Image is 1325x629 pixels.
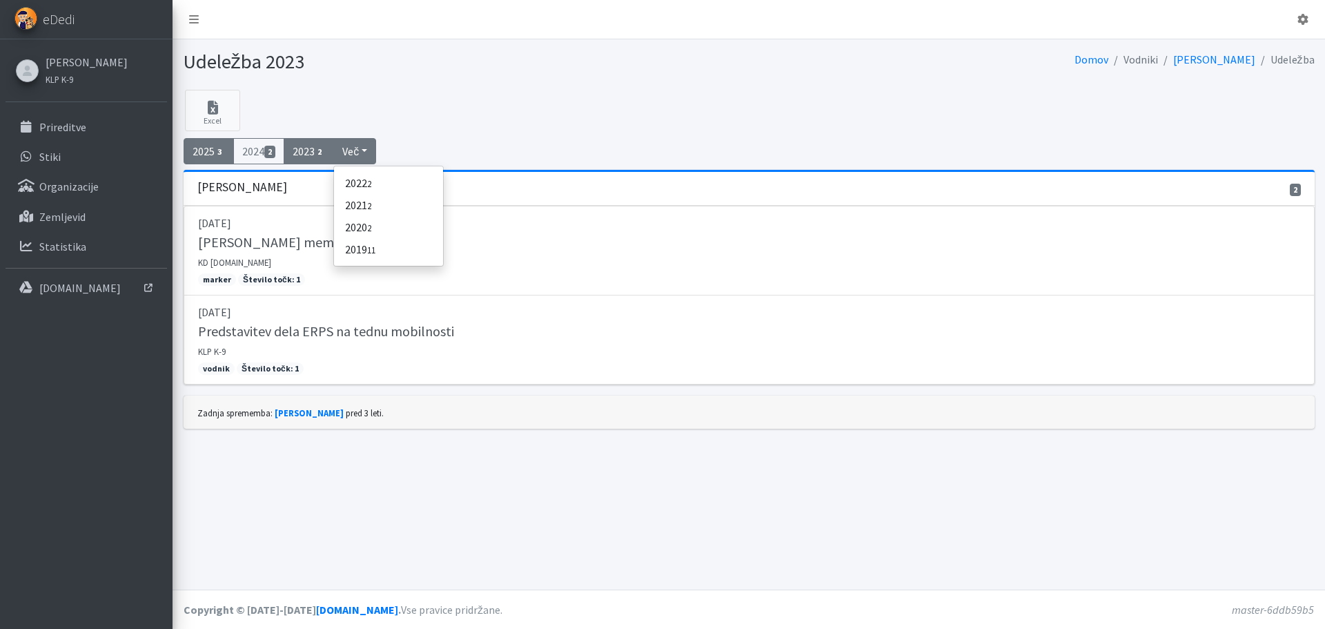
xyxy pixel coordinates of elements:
p: [DOMAIN_NAME] [39,281,121,295]
small: 2 [367,178,371,189]
a: Zemljevid [6,203,167,231]
a: Organizacije [6,173,167,200]
small: KLP K-9 [46,74,73,85]
a: [PERSON_NAME] [46,54,128,70]
a: Statistika [6,233,167,260]
span: 2 [264,146,275,158]
span: Število točk: 1 [238,273,305,286]
span: vodnik [198,362,235,375]
small: 2 [367,222,371,233]
a: 20253 [184,138,235,164]
a: [DATE] [PERSON_NAME] memorial KD [DOMAIN_NAME] marker Število točk: 1 [184,206,1315,296]
span: 3 [215,146,226,158]
a: KLP K-9 [46,70,128,87]
small: KD [DOMAIN_NAME] [198,257,271,268]
p: Stiki [39,150,61,164]
a: Domov [1074,52,1108,66]
h3: [PERSON_NAME] [197,180,287,195]
a: [PERSON_NAME] [1173,52,1255,66]
p: Prireditve [39,120,86,134]
small: KLP K-9 [198,346,226,357]
em: master-6ddb59b5 [1232,603,1314,617]
a: 20202 [334,216,443,238]
p: [DATE] [198,215,1300,231]
small: Zadnja sprememba: pred 3 leti. [197,407,384,418]
p: Organizacije [39,180,99,193]
a: [PERSON_NAME] [275,407,344,418]
small: 2 [367,200,371,211]
a: 20242 [233,138,284,164]
li: Udeležba [1255,50,1315,70]
footer: Vse pravice pridržane. [173,590,1325,629]
span: eDedi [43,9,75,30]
a: 201911 [334,238,443,260]
h1: Udeležba 2023 [184,50,744,74]
p: [DATE] [198,304,1300,320]
img: eDedi [14,7,37,30]
a: 20232 [284,138,335,164]
a: 20212 [334,194,443,216]
a: [DOMAIN_NAME] [316,603,398,617]
a: [DATE] Predstavitev dela ERPS na tednu mobilnosti KLP K-9 vodnik Število točk: 1 [184,296,1315,385]
p: Statistika [39,240,86,253]
a: Excel [185,90,240,131]
span: marker [198,273,236,286]
a: Stiki [6,143,167,171]
span: 2 [1290,184,1301,196]
p: Zemljevid [39,210,86,224]
span: Število točk: 1 [237,362,304,375]
button: Več [333,138,376,164]
strong: Copyright © [DATE]-[DATE] . [184,603,401,617]
small: 11 [367,244,375,255]
h5: Predstavitev dela ERPS na tednu mobilnosti [198,323,454,340]
span: 2 [315,146,326,158]
a: [DOMAIN_NAME] [6,274,167,302]
a: 20222 [334,172,443,194]
h5: [PERSON_NAME] memorial [198,234,360,251]
a: Prireditve [6,113,167,141]
li: Vodniki [1108,50,1158,70]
